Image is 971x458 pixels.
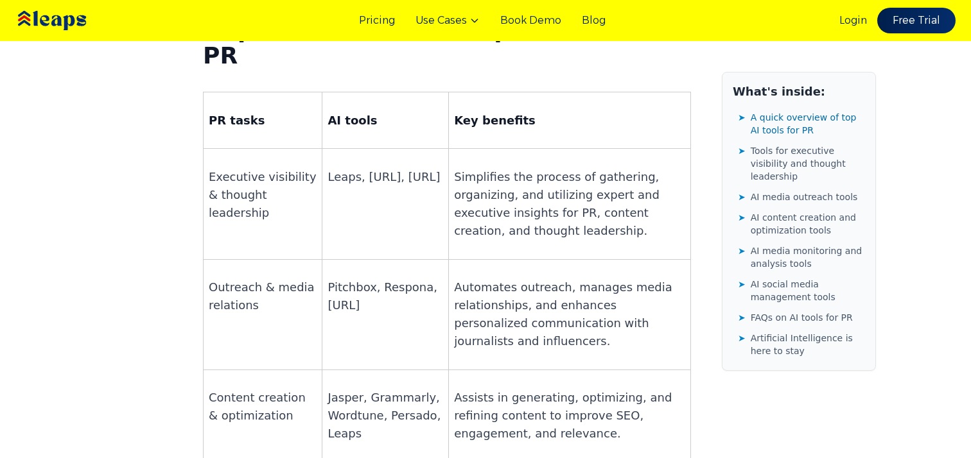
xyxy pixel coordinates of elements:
a: Blog [582,13,606,28]
span: Artificial Intelligence is here to stay [751,332,865,357]
strong: AI tools [328,114,377,127]
span: AI media monitoring and analysis tools [751,244,865,270]
img: Leaps Logo [15,2,125,39]
span: ➤ [738,191,746,203]
strong: A quick overview of top AI tools for PR [203,17,663,69]
span: ➤ [738,144,746,157]
a: ➤AI social media management tools [738,275,865,306]
p: Automates outreach, manages media relationships, and enhances personalized communication with jou... [454,278,685,350]
p: Assists in generating, optimizing, and refining content to improve SEO, engagement, and relevance. [454,389,685,443]
span: Tools for executive visibility and thought leadership [751,144,865,183]
a: ➤Tools for executive visibility and thought leadership [738,142,865,185]
p: Executive visibility & thought leadership [209,168,317,222]
p: Pitchbox, Respona, [URL] [328,278,443,314]
p: Content creation & optimization [209,389,317,425]
p: Jasper, Grammarly, Wordtune, Persado, Leaps [328,389,443,443]
span: ➤ [738,244,746,257]
a: Book Demo [500,13,561,28]
strong: Key benefits [454,114,536,127]
a: ➤Artificial Intelligence is here to stay [738,329,865,360]
h2: What's inside: [733,83,865,101]
a: ➤FAQs on AI tools for PR [738,309,865,327]
a: ➤A quick overview of top AI tools for PR [738,108,865,139]
p: Simplifies the process of gathering, organizing, and utilizing expert and executive insights for ... [454,168,685,240]
span: ➤ [738,211,746,224]
p: Outreach & media relations [209,278,317,314]
a: ➤AI media outreach tools [738,188,865,206]
strong: PR tasks [209,114,265,127]
a: ➤AI media monitoring and analysis tools [738,242,865,273]
span: ➤ [738,278,746,291]
span: A quick overview of top AI tools for PR [751,111,865,137]
button: Use Cases [416,13,480,28]
p: Leaps, [URL], [URL] [328,168,443,186]
span: FAQs on AI tools for PR [751,311,853,324]
a: Pricing [359,13,395,28]
a: ➤AI content creation and optimization tools [738,208,865,239]
span: ➤ [738,311,746,324]
a: Login [839,13,867,28]
a: Free Trial [877,8,956,33]
span: ➤ [738,111,746,124]
span: ➤ [738,332,746,344]
span: AI media outreach tools [751,191,858,203]
span: AI content creation and optimization tools [751,211,865,237]
span: AI social media management tools [751,278,865,303]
